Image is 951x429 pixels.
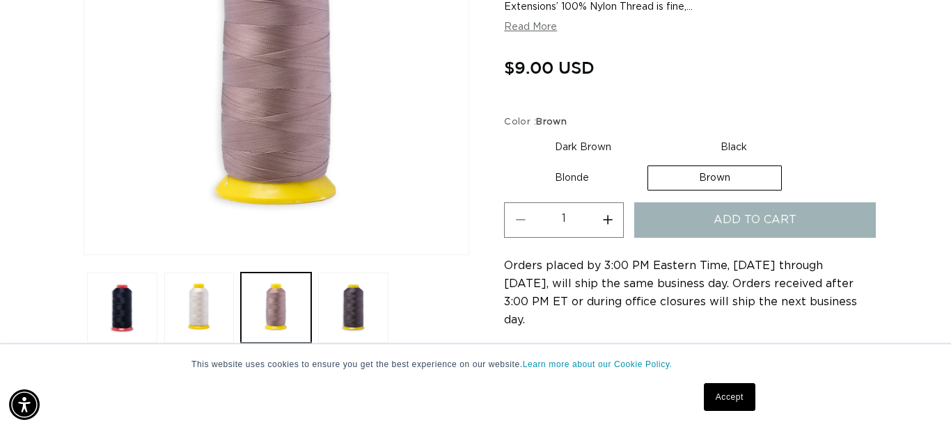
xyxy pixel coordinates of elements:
button: Load image 3 in gallery view [241,273,311,343]
label: Brown [647,165,782,191]
button: Load image 2 in gallery view [164,273,235,343]
a: Accept [704,383,755,411]
a: Learn more about our Cookie Policy. [523,359,673,369]
p: This website uses cookies to ensure you get the best experience on our website. [191,358,760,371]
button: Read More [504,22,557,33]
button: Load image 4 in gallery view [318,273,388,343]
iframe: Chat Widget [881,362,951,429]
label: Dark Brown [504,136,662,159]
legend: Color : [504,115,568,129]
span: Add to cart [714,202,796,238]
button: Load image 1 in gallery view [87,273,157,343]
button: Add to cart [634,202,875,238]
label: Blonde [504,166,640,190]
span: Brown [536,118,567,127]
span: Orders placed by 3:00 PM Eastern Time, [DATE] through [DATE], will ship the same business day. Or... [504,260,857,325]
div: Accessibility Menu [9,389,40,420]
span: $9.00 USD [504,54,595,81]
label: Black [670,136,798,159]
